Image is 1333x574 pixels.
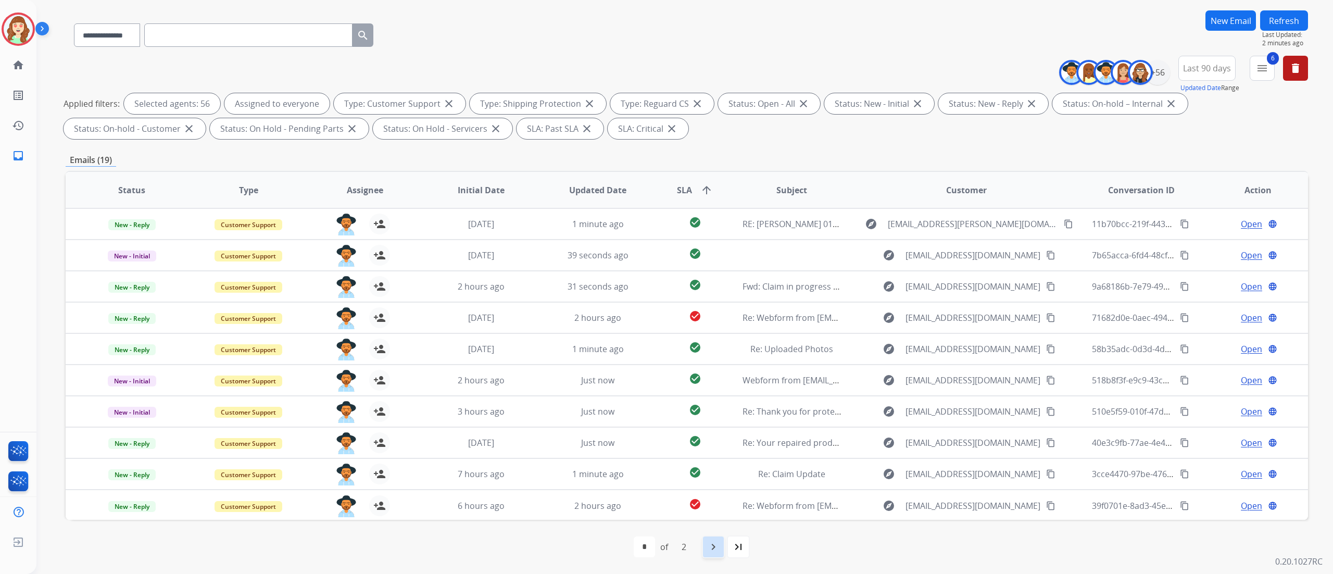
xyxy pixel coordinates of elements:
[215,438,282,449] span: Customer Support
[743,218,1136,230] span: RE: [PERSON_NAME] 0147607633 [PERSON_NAME][EMAIL_ADDRESS][PERSON_NAME][DOMAIN_NAME]
[718,93,820,114] div: Status: Open - All
[673,536,695,557] div: 2
[1268,344,1277,354] mat-icon: language
[1092,281,1251,292] span: 9a68186b-7e79-4912-a59e-54ac68dbf8e5
[108,438,156,449] span: New - Reply
[1250,56,1275,81] button: 6
[1092,437,1250,448] span: 40e3c9fb-77ae-4e46-aeda-dfd723930879
[906,311,1040,324] span: [EMAIL_ADDRESS][DOMAIN_NAME]
[689,279,701,291] mat-icon: check_circle
[743,437,920,448] span: Re: Your repaired product is ready for pickup
[336,432,357,454] img: agent-avatar
[883,500,895,512] mat-icon: explore
[1180,251,1189,260] mat-icon: content_copy
[1178,56,1236,81] button: Last 90 days
[1046,344,1055,354] mat-icon: content_copy
[458,468,505,480] span: 7 hours ago
[124,93,220,114] div: Selected agents: 56
[1180,376,1189,385] mat-icon: content_copy
[346,122,358,135] mat-icon: close
[906,280,1040,293] span: [EMAIL_ADDRESS][DOMAIN_NAME]
[1268,282,1277,291] mat-icon: language
[215,313,282,324] span: Customer Support
[108,282,156,293] span: New - Reply
[906,500,1040,512] span: [EMAIL_ADDRESS][DOMAIN_NAME]
[583,97,596,110] mat-icon: close
[1262,31,1308,39] span: Last Updated:
[373,118,512,139] div: Status: On Hold - Servicers
[906,468,1040,480] span: [EMAIL_ADDRESS][DOMAIN_NAME]
[1241,436,1262,449] span: Open
[610,93,714,114] div: Type: Reguard CS
[1145,60,1170,85] div: +56
[1180,219,1189,229] mat-icon: content_copy
[689,404,701,416] mat-icon: check_circle
[689,310,701,322] mat-icon: check_circle
[1241,311,1262,324] span: Open
[373,374,386,386] mat-icon: person_add
[906,343,1040,355] span: [EMAIL_ADDRESS][DOMAIN_NAME]
[1180,84,1221,92] button: Updated Date
[1092,218,1249,230] span: 11b70bcc-219f-4437-8aab-6ae0c6a78dfb
[468,249,494,261] span: [DATE]
[12,59,24,71] mat-icon: home
[689,341,701,354] mat-icon: check_circle
[215,282,282,293] span: Customer Support
[689,435,701,447] mat-icon: check_circle
[581,437,614,448] span: Just now
[1268,501,1277,510] mat-icon: language
[215,469,282,480] span: Customer Support
[660,541,668,553] div: of
[1205,10,1256,31] button: New Email
[210,118,369,139] div: Status: On Hold - Pending Parts
[357,29,369,42] mat-icon: search
[108,376,156,386] span: New - Initial
[1046,469,1055,479] mat-icon: content_copy
[677,184,692,196] span: SLA
[1262,39,1308,47] span: 2 minutes ago
[1260,10,1308,31] button: Refresh
[108,251,156,261] span: New - Initial
[1267,52,1279,65] span: 6
[336,370,357,392] img: agent-avatar
[572,218,624,230] span: 1 minute ago
[108,344,156,355] span: New - Reply
[1052,93,1188,114] div: Status: On-hold – Internal
[215,376,282,386] span: Customer Support
[458,184,505,196] span: Initial Date
[373,218,386,230] mat-icon: person_add
[750,343,833,355] span: Re: Uploaded Photos
[581,375,614,386] span: Just now
[911,97,924,110] mat-icon: close
[797,97,810,110] mat-icon: close
[700,184,713,196] mat-icon: arrow_upward
[118,184,145,196] span: Status
[1191,172,1308,208] th: Action
[574,500,621,511] span: 2 hours ago
[1180,438,1189,447] mat-icon: content_copy
[1275,555,1323,568] p: 0.20.1027RC
[1241,405,1262,418] span: Open
[906,374,1040,386] span: [EMAIL_ADDRESS][DOMAIN_NAME]
[743,500,992,511] span: Re: Webform from [EMAIL_ADDRESS][DOMAIN_NAME] on [DATE]
[239,184,258,196] span: Type
[572,468,624,480] span: 1 minute ago
[1046,376,1055,385] mat-icon: content_copy
[458,281,505,292] span: 2 hours ago
[468,218,494,230] span: [DATE]
[108,219,156,230] span: New - Reply
[689,247,701,260] mat-icon: check_circle
[1180,83,1239,92] span: Range
[883,468,895,480] mat-icon: explore
[946,184,987,196] span: Customer
[906,405,1040,418] span: [EMAIL_ADDRESS][DOMAIN_NAME]
[1241,343,1262,355] span: Open
[1289,62,1302,74] mat-icon: delete
[574,312,621,323] span: 2 hours ago
[1046,501,1055,510] mat-icon: content_copy
[458,375,505,386] span: 2 hours ago
[1183,66,1231,70] span: Last 90 days
[1180,501,1189,510] mat-icon: content_copy
[468,437,494,448] span: [DATE]
[108,501,156,512] span: New - Reply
